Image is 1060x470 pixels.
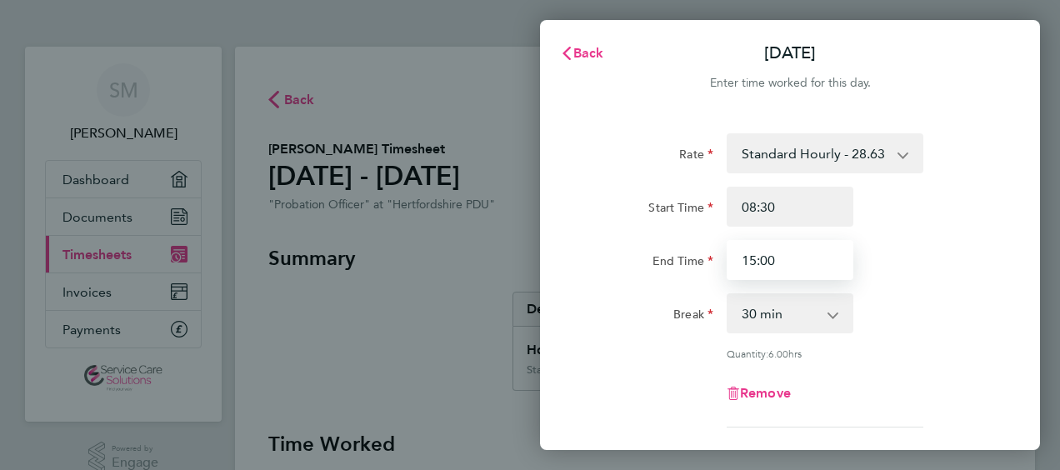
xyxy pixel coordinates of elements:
input: E.g. 08:00 [727,187,853,227]
button: Back [543,37,621,70]
button: Remove [727,387,791,400]
span: 6.00 [768,347,788,360]
div: Quantity: hrs [727,347,923,360]
label: End Time [652,253,713,273]
span: Remove [740,385,791,401]
p: [DATE] [764,42,816,65]
div: Enter time worked for this day. [540,73,1040,93]
label: Break [673,307,713,327]
label: Rate [679,147,713,167]
input: E.g. 18:00 [727,240,853,280]
label: Start Time [648,200,713,220]
span: Back [573,45,604,61]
